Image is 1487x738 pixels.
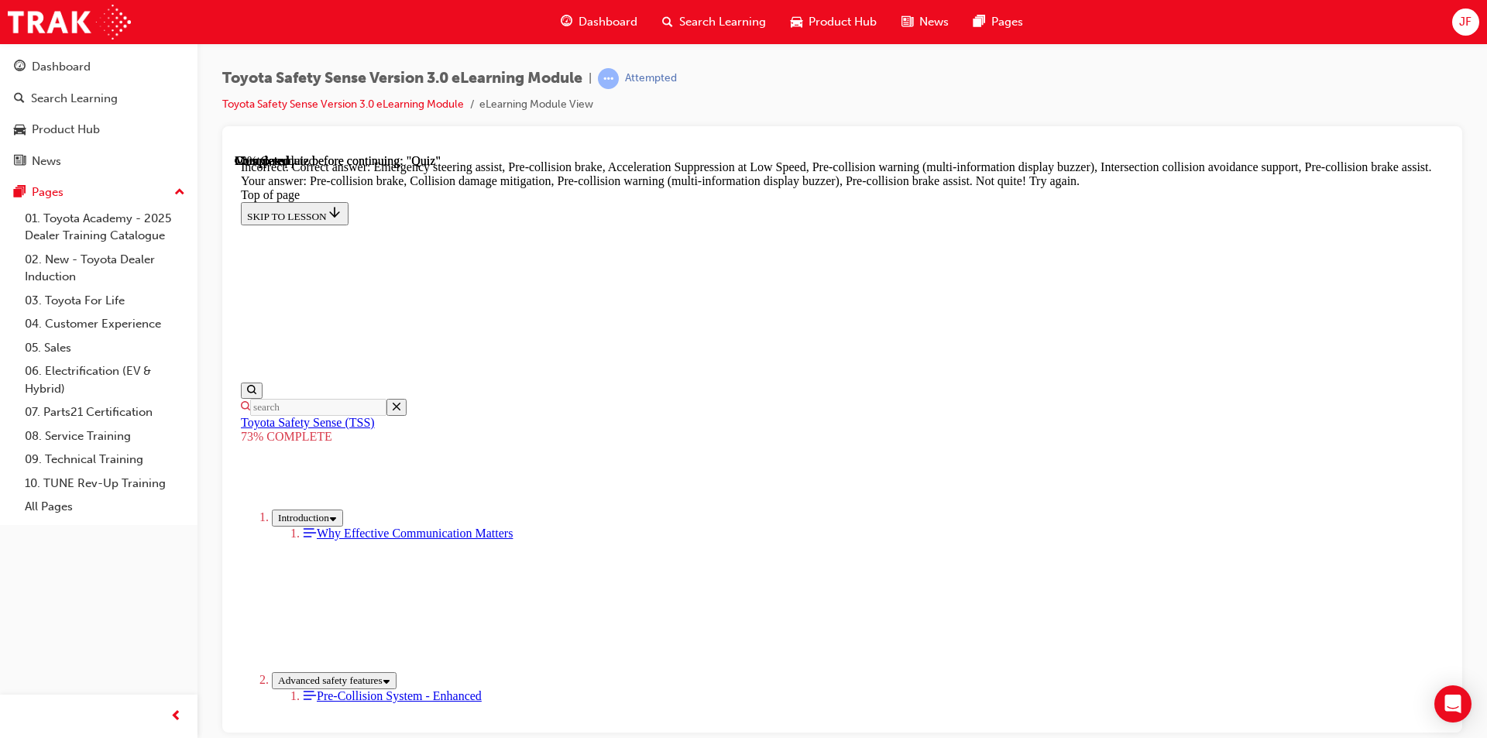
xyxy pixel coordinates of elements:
[625,71,677,86] div: Attempted
[548,6,650,38] a: guage-iconDashboard
[991,13,1023,31] span: Pages
[32,121,100,139] div: Product Hub
[222,98,464,111] a: Toyota Safety Sense Version 3.0 eLearning Module
[6,228,28,245] button: Show search bar
[31,90,118,108] div: Search Learning
[12,57,108,68] span: SKIP TO LESSON
[6,262,140,275] a: Toyota Safety Sense (TSS)
[6,34,1209,48] div: Top of page
[561,12,572,32] span: guage-icon
[889,6,961,38] a: news-iconNews
[19,336,191,360] a: 05. Sales
[809,13,877,31] span: Product Hub
[15,245,152,262] input: Search
[650,6,778,38] a: search-iconSearch Learning
[43,358,94,369] span: Introduction
[37,518,162,535] button: Toggle section: Advanced safety features
[6,84,191,113] a: Search Learning
[479,96,593,114] li: eLearning Module View
[679,13,766,31] span: Search Learning
[6,178,191,207] button: Pages
[6,50,191,178] button: DashboardSearch LearningProduct HubNews
[19,400,191,424] a: 07. Parts21 Certification
[222,70,582,88] span: Toyota Safety Sense Version 3.0 eLearning Module
[19,289,191,313] a: 03. Toyota For Life
[1452,9,1479,36] button: JF
[32,153,61,170] div: News
[598,68,619,89] span: learningRecordVerb_ATTEMPT-icon
[919,13,949,31] span: News
[19,495,191,519] a: All Pages
[6,147,191,176] a: News
[19,448,191,472] a: 09. Technical Training
[662,12,673,32] span: search-icon
[1434,685,1472,723] div: Open Intercom Messenger
[43,520,148,532] span: Advanced safety features
[778,6,889,38] a: car-iconProduct Hub
[14,92,25,106] span: search-icon
[791,12,802,32] span: car-icon
[974,12,985,32] span: pages-icon
[19,359,191,400] a: 06. Electrification (EV & Hybrid)
[19,248,191,289] a: 02. New - Toyota Dealer Induction
[14,123,26,137] span: car-icon
[6,115,191,144] a: Product Hub
[6,48,114,71] button: SKIP TO LESSON
[174,183,185,203] span: up-icon
[6,6,1209,34] div: Incorrect. Correct answer: Emergency steering assist, Pre-collision brake, Acceleration Suppressi...
[14,186,26,200] span: pages-icon
[32,58,91,76] div: Dashboard
[589,70,592,88] span: |
[901,12,913,32] span: news-icon
[14,60,26,74] span: guage-icon
[37,355,108,372] button: Toggle section: Introduction
[6,276,211,290] div: 73% COMPLETE
[961,6,1035,38] a: pages-iconPages
[1459,13,1472,31] span: JF
[19,472,191,496] a: 10. TUNE Rev-Up Training
[19,424,191,448] a: 08. Service Training
[170,707,182,726] span: prev-icon
[152,245,172,262] button: Close the search form
[19,207,191,248] a: 01. Toyota Academy - 2025 Dealer Training Catalogue
[579,13,637,31] span: Dashboard
[19,312,191,336] a: 04. Customer Experience
[14,155,26,169] span: news-icon
[32,184,64,201] div: Pages
[6,53,191,81] a: Dashboard
[8,5,131,39] img: Trak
